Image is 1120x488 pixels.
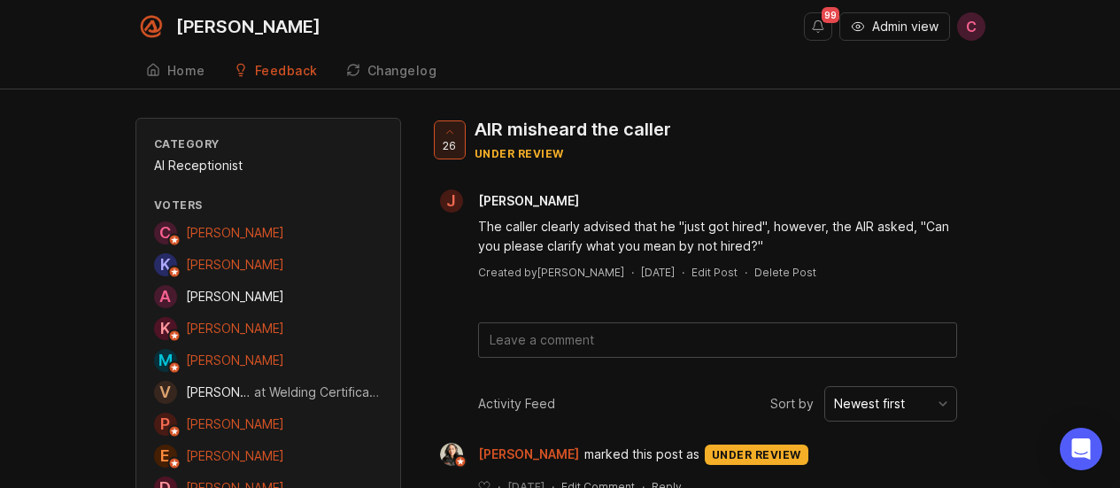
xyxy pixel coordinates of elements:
[478,265,624,280] div: Created by [PERSON_NAME]
[957,12,985,41] button: C
[872,18,938,35] span: Admin view
[453,455,467,469] img: member badge
[682,265,684,280] div: ·
[641,265,675,280] a: [DATE]
[255,65,318,77] div: Feedback
[478,217,957,256] div: The caller clearly advised that he "just got hired", however, the AIR asked, "Can you please clar...
[631,265,634,280] div: ·
[154,381,177,404] div: V
[167,425,181,438] img: member badge
[429,443,584,466] a: Ysabelle Eugenio[PERSON_NAME]
[154,156,382,175] div: AI Receptionist
[443,138,456,153] span: 26
[254,383,382,402] div: at Welding Certification Center
[154,253,284,276] a: K[PERSON_NAME]
[135,53,216,89] a: Home
[154,253,177,276] div: K
[154,445,284,468] a: E[PERSON_NAME]
[584,445,699,464] span: marked this post as
[475,146,671,161] div: under review
[154,317,284,340] a: K[PERSON_NAME]
[839,12,950,41] button: Admin view
[367,65,437,77] div: Changelog
[745,265,747,280] div: ·
[705,445,808,465] div: under review
[154,413,284,436] a: P[PERSON_NAME]
[186,321,284,336] span: [PERSON_NAME]
[154,349,284,372] a: M[PERSON_NAME]
[478,394,555,414] div: Activity Feed
[223,53,328,89] a: Feedback
[475,117,671,142] div: AIR misheard the caller
[434,120,466,159] button: 26
[154,198,382,213] div: Voters
[176,18,321,35] div: [PERSON_NAME]
[154,381,382,404] a: V[PERSON_NAME]at Welding Certification Center
[154,445,177,468] div: E
[154,285,177,308] div: A
[167,234,181,247] img: member badge
[966,16,977,37] span: C
[478,445,579,464] span: [PERSON_NAME]
[186,384,284,399] span: [PERSON_NAME]
[186,416,284,431] span: [PERSON_NAME]
[440,190,463,213] div: J
[641,266,675,279] time: [DATE]
[167,266,181,279] img: member badge
[154,317,177,340] div: K
[167,329,181,343] img: member badge
[429,190,593,213] a: J[PERSON_NAME]
[804,12,832,41] button: Notifications
[691,265,738,280] div: Edit Post
[186,289,284,304] span: [PERSON_NAME]
[186,448,284,463] span: [PERSON_NAME]
[822,7,839,23] span: 99
[154,285,284,308] a: A[PERSON_NAME]
[167,65,205,77] div: Home
[154,221,177,244] div: C
[440,443,463,466] img: Ysabelle Eugenio
[1060,428,1102,470] div: Open Intercom Messenger
[186,352,284,368] span: [PERSON_NAME]
[478,193,579,208] span: [PERSON_NAME]
[186,225,284,240] span: [PERSON_NAME]
[754,265,816,280] div: Delete Post
[770,394,814,414] span: Sort by
[336,53,448,89] a: Changelog
[186,257,284,272] span: [PERSON_NAME]
[154,413,177,436] div: P
[135,11,167,43] img: Smith.ai logo
[834,394,905,414] div: Newest first
[154,221,284,244] a: C[PERSON_NAME]
[154,349,177,372] div: M
[167,361,181,375] img: member badge
[167,457,181,470] img: member badge
[154,136,382,151] div: Category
